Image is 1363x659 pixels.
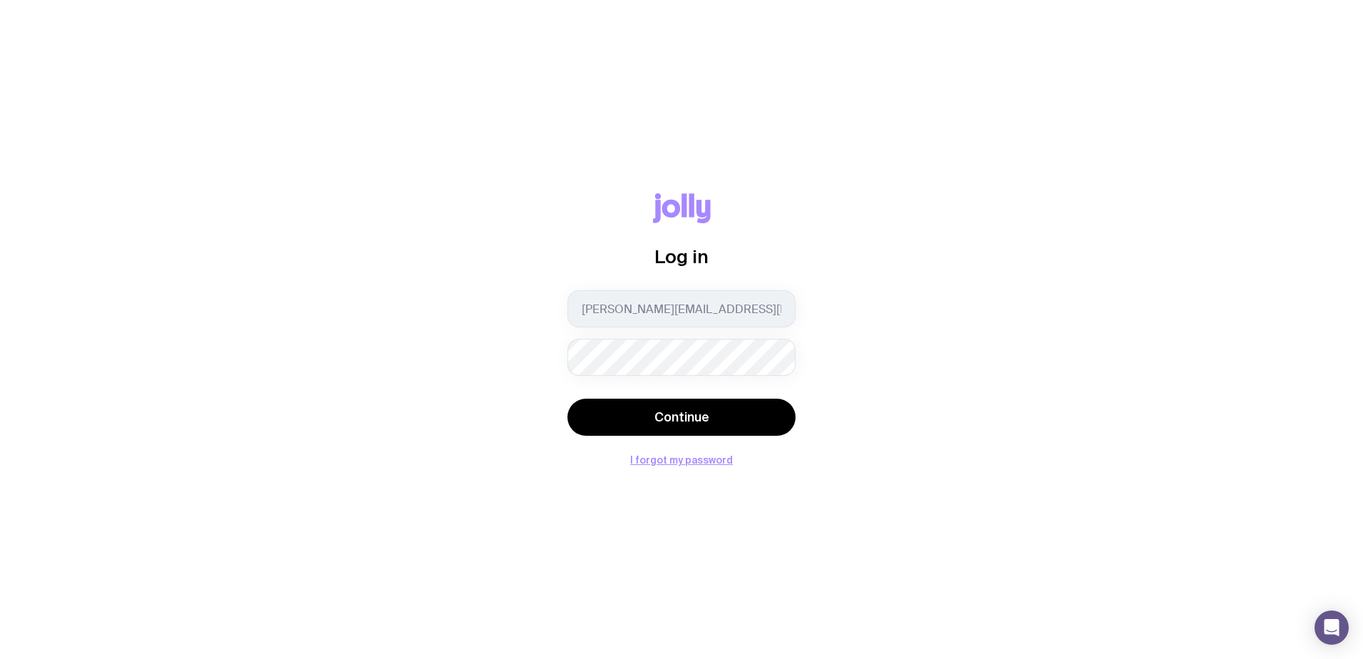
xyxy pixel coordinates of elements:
div: Open Intercom Messenger [1315,611,1349,645]
button: I forgot my password [630,454,733,466]
button: Continue [567,399,796,436]
span: Continue [654,409,709,426]
input: you@email.com [567,290,796,327]
span: Log in [654,246,709,267]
